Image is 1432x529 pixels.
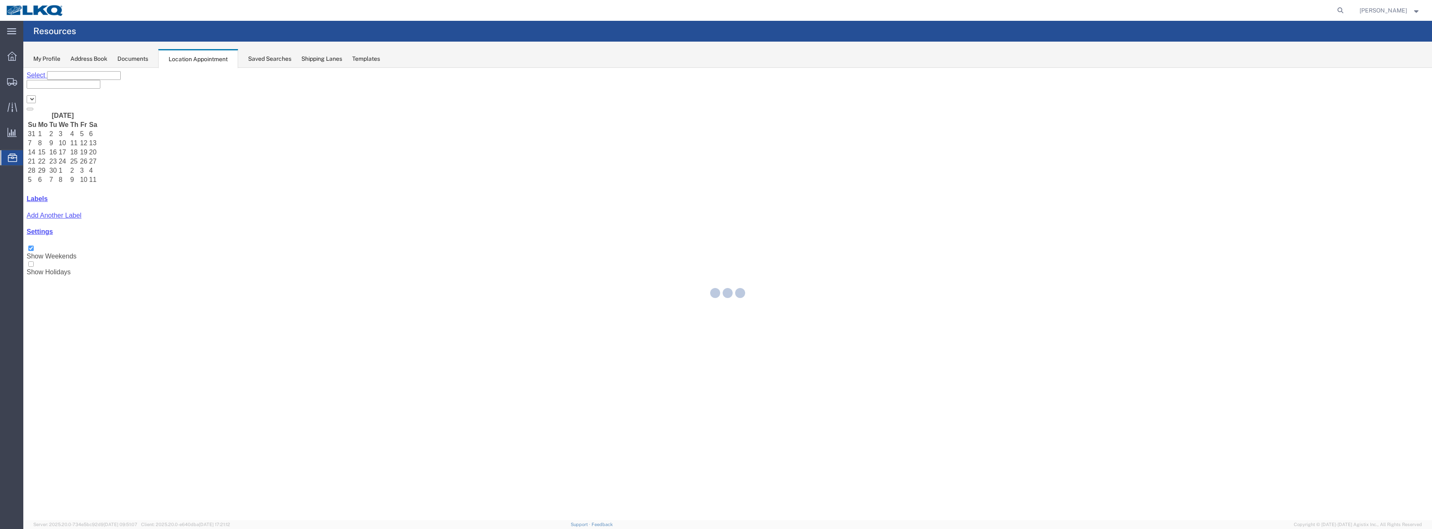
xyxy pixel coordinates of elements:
td: 13 [65,71,75,79]
span: [DATE] 09:51:07 [104,522,137,527]
a: Support [571,522,592,527]
td: 31 [4,62,13,70]
th: [DATE] [14,44,65,52]
td: 8 [35,108,46,116]
div: My Profile [33,55,60,63]
td: 3 [35,62,46,70]
td: 20 [65,80,75,89]
td: 5 [56,62,65,70]
td: 24 [35,89,46,98]
td: 26 [56,89,65,98]
td: 7 [4,71,13,79]
td: 6 [65,62,75,70]
img: logo [6,4,64,17]
button: [PERSON_NAME] [1359,5,1421,15]
div: Shipping Lanes [301,55,342,63]
div: Location Appointment [158,49,238,68]
div: Documents [117,55,148,63]
td: 1 [35,99,46,107]
a: Settings [3,160,30,167]
span: Copyright © [DATE]-[DATE] Agistix Inc., All Rights Reserved [1294,521,1422,528]
th: Th [47,53,56,61]
th: Su [4,53,13,61]
td: 2 [47,99,56,107]
td: 10 [56,108,65,116]
td: 27 [65,89,75,98]
td: 22 [14,89,25,98]
td: 19 [56,80,65,89]
td: 2 [26,62,34,70]
td: 18 [47,80,56,89]
td: 28 [4,99,13,107]
td: 1 [14,62,25,70]
input: Show Holidays [5,194,10,199]
td: 14 [4,80,13,89]
span: Select [3,4,22,11]
td: 7 [26,108,34,116]
td: 4 [47,62,56,70]
td: 4 [65,99,75,107]
td: 9 [26,71,34,79]
label: Show Holidays [3,193,47,208]
div: Templates [352,55,380,63]
td: 30 [26,99,34,107]
td: 10 [35,71,46,79]
td: 29 [14,99,25,107]
h4: Resources [33,21,76,42]
span: Server: 2025.20.0-734e5bc92d9 [33,522,137,527]
td: 17 [35,80,46,89]
span: [DATE] 17:21:12 [199,522,230,527]
td: 5 [4,108,13,116]
td: 6 [14,108,25,116]
span: Client: 2025.20.0-e640dba [141,522,230,527]
th: Tu [26,53,34,61]
td: 11 [65,108,75,116]
td: 15 [14,80,25,89]
th: Sa [65,53,75,61]
td: 3 [56,99,65,107]
td: 11 [47,71,56,79]
td: 23 [26,89,34,98]
td: 9 [47,108,56,116]
div: Saved Searches [248,55,291,63]
td: 16 [26,80,34,89]
a: Select [3,4,24,11]
a: Add Another Label [3,144,58,151]
span: Tony Okuly [1360,6,1407,15]
a: Labels [3,127,25,134]
th: We [35,53,46,61]
td: 12 [56,71,65,79]
label: Show Weekends [3,177,53,192]
th: Fr [56,53,65,61]
input: Show Weekends [5,178,10,183]
th: Mo [14,53,25,61]
td: 25 [47,89,56,98]
td: 8 [14,71,25,79]
td: 21 [4,89,13,98]
div: Address Book [70,55,107,63]
a: Feedback [592,522,613,527]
